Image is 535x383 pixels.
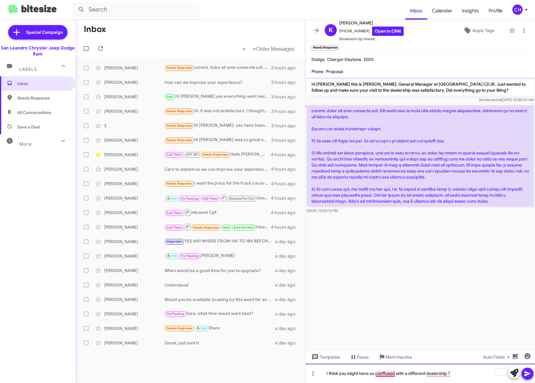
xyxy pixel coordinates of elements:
div: 4 hours ago [271,195,300,201]
span: » [253,45,256,52]
span: Charger Daytona [327,57,361,62]
div: Loremi, dolor sit ame consecte adi. Elit sedd eius te incid utla etdolo magna aliquaenima, minimv... [164,64,271,71]
span: Sender [DATE] 10:38:00 AM [479,97,534,102]
div: Hi, it was not satisfactory. I thought I will get good deal and I will finalize the deal but I di... [164,108,271,115]
input: Search [73,2,199,17]
span: Call Them [202,197,218,201]
div: [PERSON_NAME] [104,137,164,143]
div: To enrich screen reader interactions, please activate Accessibility in Grammarly extension settings [305,364,535,383]
div: When would be a good time for you to upgrade? [164,267,275,274]
div: Inbound Call [164,223,271,231]
div: CH [512,5,523,15]
div: [PERSON_NAME] [104,79,164,85]
span: Bitesize Pro-Tip! [229,197,254,201]
span: Important [167,239,182,243]
span: Older Messages [256,46,294,52]
div: [PERSON_NAME] [104,108,164,114]
div: a day ago [275,239,300,245]
span: Needs Response [203,153,228,157]
div: 4 hours ago [271,166,300,172]
a: Open in CRM [372,27,404,36]
div: 4 hours ago [271,210,300,216]
span: said at [491,97,501,102]
div: [PERSON_NAME] [104,340,164,346]
div: [PERSON_NAME] [104,210,164,216]
button: Pause [345,352,374,362]
nav: Page navigation example [239,43,298,55]
div: 4 hours ago [271,224,300,230]
div: I want the price for the truck you are selling [164,180,271,187]
span: Labels [19,67,37,72]
span: Special Campaign [26,29,63,35]
div: 3 hours ago [271,137,300,143]
a: Insights [457,2,484,20]
div: Shure [164,325,275,332]
div: 3 hours ago [271,94,300,100]
div: 4 hours ago [271,152,300,158]
div: Care to explain so we can improve your experience? [164,166,271,172]
h1: Inbox [84,24,106,34]
span: Try Pausing [181,254,198,258]
span: Try Pausing [167,312,184,316]
div: Inbound Call [164,209,271,216]
div: [PERSON_NAME] [104,94,164,100]
a: Profile [484,2,507,20]
a: Inbox [405,2,427,20]
span: Call Them [167,226,182,229]
div: [PERSON_NAME] [104,65,164,71]
span: 🔥 Hot [167,254,177,258]
a: Special Campaign [8,25,67,40]
div: [PERSON_NAME] [104,152,164,158]
span: Dodge [311,57,325,62]
div: Understood [164,282,275,288]
button: CH [507,5,528,15]
div: Great, just sent it [164,340,275,346]
span: 🔥 Hot [167,197,177,201]
div: How can we improve your experience? [164,79,271,85]
div: 3 hours ago [271,108,300,114]
span: Needs Response [167,109,192,113]
p: Hi [PERSON_NAME] this is [PERSON_NAME], General Manager at [GEOGRAPHIC_DATA] CDJR. Just wanted to... [307,79,534,96]
div: Hi [PERSON_NAME] was so great and her customer service was top tier. It was really nice to speak ... [164,137,271,144]
div: 3 hours ago [271,123,300,129]
div: [PERSON_NAME] [104,253,164,259]
div: S [104,123,164,129]
span: Call Them [167,211,182,215]
span: Needs Response [167,124,192,128]
div: a day ago [275,282,300,288]
div: [PERSON_NAME] [104,282,164,288]
span: Needs Response [167,66,192,70]
span: « [242,45,246,52]
div: [PERSON_NAME] [104,267,164,274]
span: Needs Response [17,95,68,101]
span: Apply Tags [472,25,494,36]
button: Next [249,43,298,55]
a: Calendar [427,2,457,20]
span: More [19,141,32,147]
span: Templates [310,352,340,362]
button: Previous [239,43,249,55]
div: a day ago [275,311,300,317]
div: a day ago [275,296,300,302]
div: a day ago [275,267,300,274]
div: a day ago [275,340,300,346]
span: Mark Inactive [386,352,412,362]
button: Auto Fields [478,352,517,362]
div: [PERSON_NAME] [104,166,164,172]
div: [PERSON_NAME] [104,325,164,331]
span: Sold [223,226,230,229]
span: Sold Verified [234,226,254,229]
span: [PERSON_NAME] [339,19,404,27]
span: Try Pausing [181,197,198,201]
div: 4 hours ago [271,181,300,187]
button: Templates [305,352,345,362]
div: [PERSON_NAME] [104,311,164,317]
div: [PERSON_NAME] [104,239,164,245]
div: [PERSON_NAME] [104,224,164,230]
span: K [329,25,333,35]
span: Showroom Up Unsold [339,36,404,42]
div: YES ANYWHERE FROM 15K TO 18K BEFORE WE INSPECT IT [164,238,275,245]
div: Hi [PERSON_NAME], yes have been there but I guess pricing didn’t worked so if you can make it the... [164,122,271,129]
